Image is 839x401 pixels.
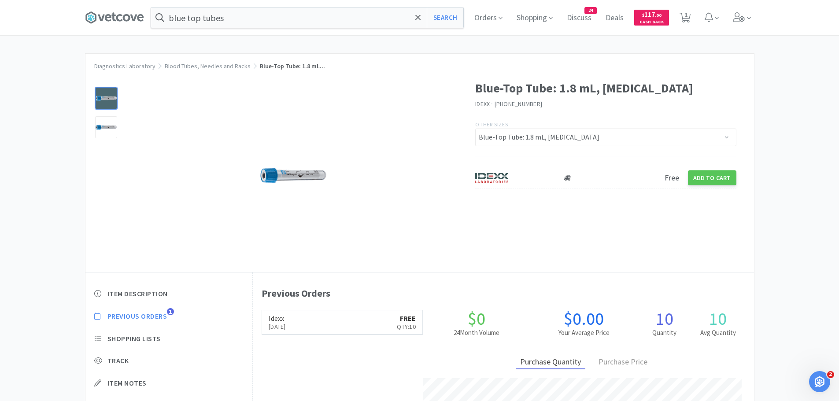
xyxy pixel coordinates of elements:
[585,7,596,14] span: 24
[260,142,326,208] img: ffdfee3e82bd41d8ba78b82b45e3334a_686588.png
[530,327,638,338] h2: Your Average Price
[809,371,830,392] iframe: Intercom live chat
[107,379,147,388] span: Item Notes
[530,310,638,327] h1: $0.00
[269,315,286,322] h6: Idexx
[491,100,493,108] span: ·
[642,12,644,18] span: $
[94,62,155,70] a: Diagnostics Laboratory
[397,322,416,331] p: Qty: 10
[475,120,736,129] p: Other Sizes
[475,100,490,108] a: IDEXX
[691,327,745,338] h2: Avg Quantity
[400,314,416,323] strong: FREE
[655,12,662,18] span: . 00
[262,310,422,334] a: Idexx[DATE]FREEQty:10
[107,312,167,321] span: Previous Orders
[423,327,530,338] h2: 24 Month Volume
[167,308,174,315] span: 1
[269,322,286,331] p: [DATE]
[691,310,745,327] h1: 10
[151,7,463,28] input: Search by item, sku, manufacturer, ingredient, size...
[107,356,129,365] span: Track
[165,62,251,70] a: Blood Tubes, Needles and Racks
[602,14,627,22] a: Deals
[260,62,325,70] span: Blue-Top Tube: 1.8 mL...
[563,14,595,22] a: Discuss24
[642,10,662,18] span: 117
[638,327,691,338] h2: Quantity
[495,100,543,108] span: [PHONE_NUMBER]
[516,356,585,369] div: Purchase Quantity
[688,170,736,185] button: Add to Cart
[594,356,652,369] div: Purchase Price
[427,7,463,28] button: Search
[423,310,530,327] h1: $0
[107,289,168,298] span: Item Description
[665,173,679,183] span: Free
[638,310,691,327] h1: 10
[634,6,669,29] a: $117.00Cash Back
[639,20,664,26] span: Cash Back
[475,171,508,184] img: 13250b0087d44d67bb1668360c5632f9_13.png
[827,371,834,378] span: 2
[262,286,745,301] div: Previous Orders
[107,334,161,343] span: Shopping Lists
[676,15,694,23] a: 1
[475,78,736,98] h1: Blue-Top Tube: 1.8 mL, [MEDICAL_DATA]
